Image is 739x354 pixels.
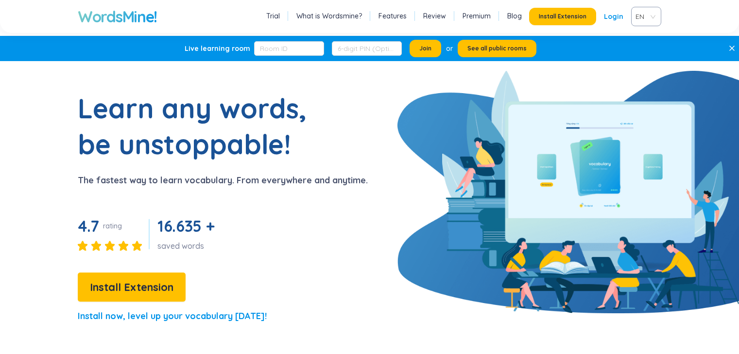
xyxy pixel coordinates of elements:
span: VIE [636,9,653,24]
a: Features [378,11,407,21]
span: See all public rooms [467,45,527,52]
p: Install now, level up your vocabulary [DATE]! [78,309,267,323]
a: Install Extension [78,283,186,293]
a: Premium [463,11,491,21]
button: Install Extension [529,8,596,25]
span: 16.635 + [157,216,214,236]
a: Review [423,11,446,21]
a: What is Wordsmine? [296,11,362,21]
button: See all public rooms [458,40,536,57]
input: 6-digit PIN (Optional) [332,41,402,56]
a: Blog [507,11,522,21]
a: WordsMine! [78,7,157,26]
button: Install Extension [78,273,186,302]
span: Install Extension [539,13,586,20]
div: Live learning room [185,44,250,53]
button: Join [410,40,441,57]
input: Room ID [254,41,324,56]
div: or [446,43,453,54]
div: saved words [157,241,218,251]
span: Join [419,45,431,52]
div: rating [103,221,122,231]
span: Install Extension [90,279,173,296]
a: Login [604,8,623,25]
a: Trial [266,11,280,21]
p: The fastest way to learn vocabulary. From everywhere and anytime. [78,174,368,187]
span: 4.7 [78,216,99,236]
h1: Learn any words, be unstoppable! [78,90,321,162]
